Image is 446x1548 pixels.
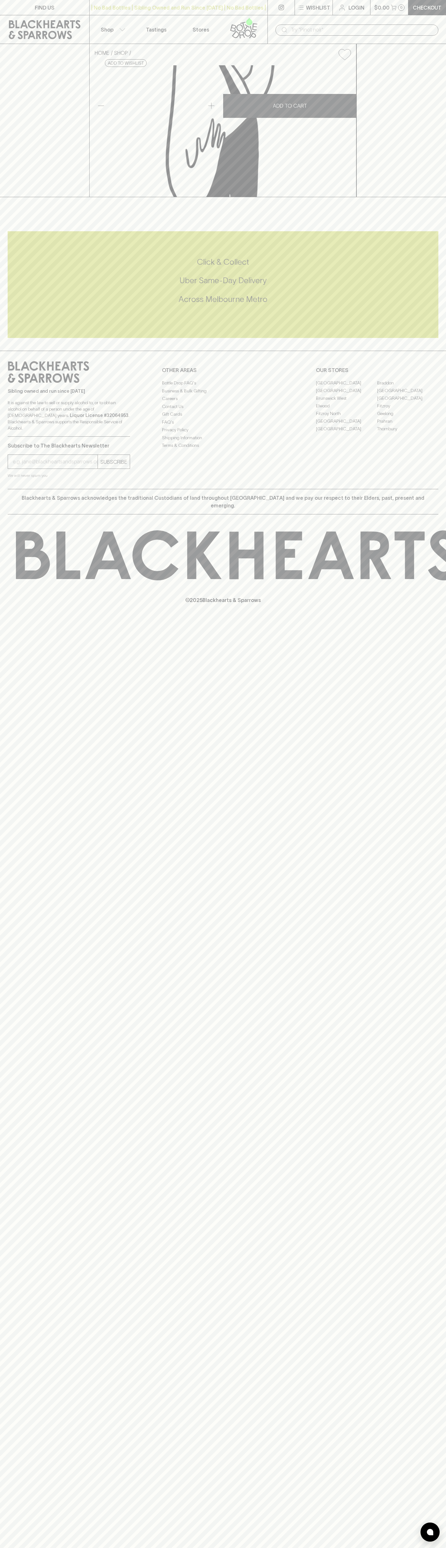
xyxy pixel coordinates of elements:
[179,15,223,44] a: Stores
[223,94,356,118] button: ADD TO CART
[13,457,98,467] input: e.g. jane@blackheartsandsparrows.com.au
[105,59,147,67] button: Add to wishlist
[8,294,438,305] h5: Across Melbourne Metro
[306,4,330,11] p: Wishlist
[336,47,354,63] button: Add to wishlist
[413,4,442,11] p: Checkout
[8,442,130,449] p: Subscribe to The Blackhearts Newsletter
[162,403,284,410] a: Contact Us
[95,50,109,56] a: HOME
[162,387,284,395] a: Business & Bulk Gifting
[377,417,438,425] a: Prahran
[12,494,434,509] p: Blackhearts & Sparrows acknowledges the traditional Custodians of land throughout [GEOGRAPHIC_DAT...
[98,455,130,469] button: SUBSCRIBE
[70,413,128,418] strong: Liquor License #32064953
[90,65,356,197] img: Proper Crisp Big Cut Paprika Smoked Paprika Chips 150g
[193,26,209,33] p: Stores
[134,15,179,44] a: Tastings
[316,366,438,374] p: OUR STORES
[8,231,438,338] div: Call to action block
[162,418,284,426] a: FAQ's
[377,379,438,387] a: Braddon
[316,379,377,387] a: [GEOGRAPHIC_DATA]
[35,4,55,11] p: FIND US
[114,50,128,56] a: SHOP
[8,472,130,479] p: We will never spam you
[348,4,364,11] p: Login
[427,1529,433,1535] img: bubble-icon
[377,425,438,433] a: Thornbury
[162,442,284,449] a: Terms & Conditions
[8,399,130,431] p: It is against the law to sell or supply alcohol to, or to obtain alcohol on behalf of a person un...
[162,426,284,434] a: Privacy Policy
[316,410,377,417] a: Fitzroy North
[377,394,438,402] a: [GEOGRAPHIC_DATA]
[146,26,166,33] p: Tastings
[377,402,438,410] a: Fitzroy
[8,388,130,394] p: Sibling owned and run since [DATE]
[162,434,284,441] a: Shipping Information
[162,395,284,403] a: Careers
[8,257,438,267] h5: Click & Collect
[316,394,377,402] a: Brunswick West
[273,102,307,110] p: ADD TO CART
[377,410,438,417] a: Geelong
[400,6,403,9] p: 0
[291,25,433,35] input: Try "Pinot noir"
[316,417,377,425] a: [GEOGRAPHIC_DATA]
[101,26,113,33] p: Shop
[316,402,377,410] a: Elwood
[316,387,377,394] a: [GEOGRAPHIC_DATA]
[162,366,284,374] p: OTHER AREAS
[8,275,438,286] h5: Uber Same-Day Delivery
[316,425,377,433] a: [GEOGRAPHIC_DATA]
[100,458,127,466] p: SUBSCRIBE
[90,15,134,44] button: Shop
[377,387,438,394] a: [GEOGRAPHIC_DATA]
[374,4,390,11] p: $0.00
[162,411,284,418] a: Gift Cards
[162,379,284,387] a: Bottle Drop FAQ's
